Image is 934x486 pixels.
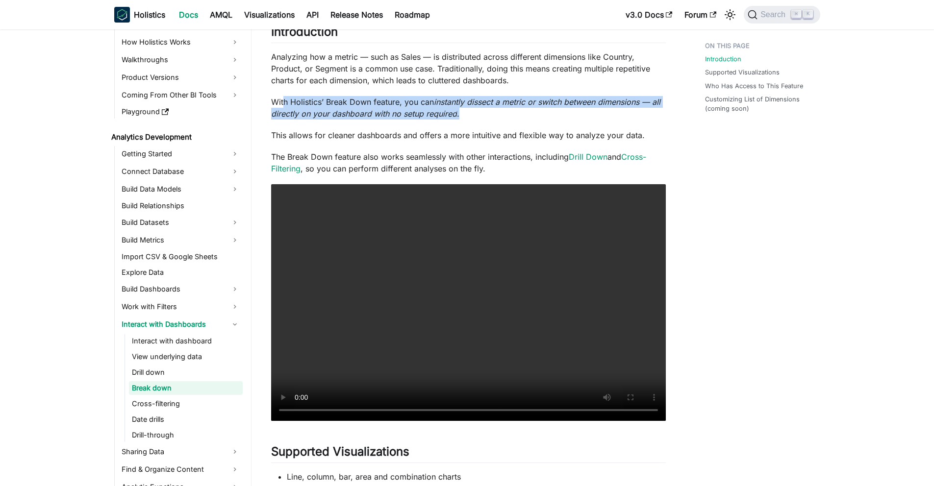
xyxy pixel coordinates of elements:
a: Analytics Development [108,130,243,144]
a: Cross-filtering [129,397,243,411]
a: Import CSV & Google Sheets [119,250,243,264]
a: Coming From Other BI Tools [119,87,243,103]
a: Supported Visualizations [705,68,780,77]
h2: Introduction [271,24,666,43]
a: Drill-through [129,428,243,442]
a: Explore Data [119,266,243,279]
a: Playground [119,105,243,119]
a: Forum [679,7,722,23]
kbd: K [803,10,813,19]
a: Break down [129,381,243,395]
p: Analyzing how a metric — such as Sales — is distributed across different dimensions like Country,... [271,51,666,86]
a: Walkthroughs [119,52,243,68]
em: instantly dissect a metric or switch between dimensions — all directly on your dashboard with no ... [271,97,660,119]
a: Roadmap [389,7,436,23]
video: Your browser does not support embedding video, but you can . [271,184,666,421]
p: The Break Down feature also works seamlessly with other interactions, including and , so you can ... [271,151,666,174]
a: How Holistics Works [119,34,243,50]
a: Date drills [129,413,243,426]
a: Build Datasets [119,215,243,230]
a: Connect Database [119,164,243,179]
a: Build Data Models [119,181,243,197]
a: API [301,7,325,23]
a: Build Relationships [119,199,243,213]
a: Visualizations [238,7,301,23]
a: Drill down [129,365,243,379]
a: Introduction [705,54,741,64]
a: Build Metrics [119,232,243,248]
a: Build Dashboards [119,281,243,297]
button: Search (Command+K) [744,6,820,24]
nav: Docs sidebar [104,29,252,486]
a: Work with Filters [119,299,243,315]
a: Release Notes [325,7,389,23]
a: Interact with Dashboards [119,316,243,332]
kbd: ⌘ [791,10,801,19]
p: This allows for cleaner dashboards and offers a more intuitive and flexible way to analyze your d... [271,129,666,141]
h2: Supported Visualizations [271,444,666,463]
img: Holistics [114,7,130,23]
a: Getting Started [119,146,243,162]
a: Find & Organize Content [119,462,243,477]
a: Sharing Data [119,444,243,460]
a: HolisticsHolistics [114,7,165,23]
a: Drill Down [569,152,607,162]
a: v3.0 Docs [620,7,679,23]
a: View underlying data [129,350,243,364]
a: Product Versions [119,70,243,85]
a: Docs [173,7,204,23]
b: Holistics [134,9,165,21]
a: Customizing List of Dimensions (coming soon) [705,95,814,113]
a: Interact with dashboard [129,334,243,348]
span: Search [757,10,791,19]
a: AMQL [204,7,238,23]
button: Switch between dark and light mode (currently light mode) [722,7,738,23]
li: Line, column, bar, area and combination charts [287,471,666,483]
a: Who Has Access to This Feature [705,81,803,91]
p: With Holistics’ Break Down feature, you can . [271,96,666,120]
